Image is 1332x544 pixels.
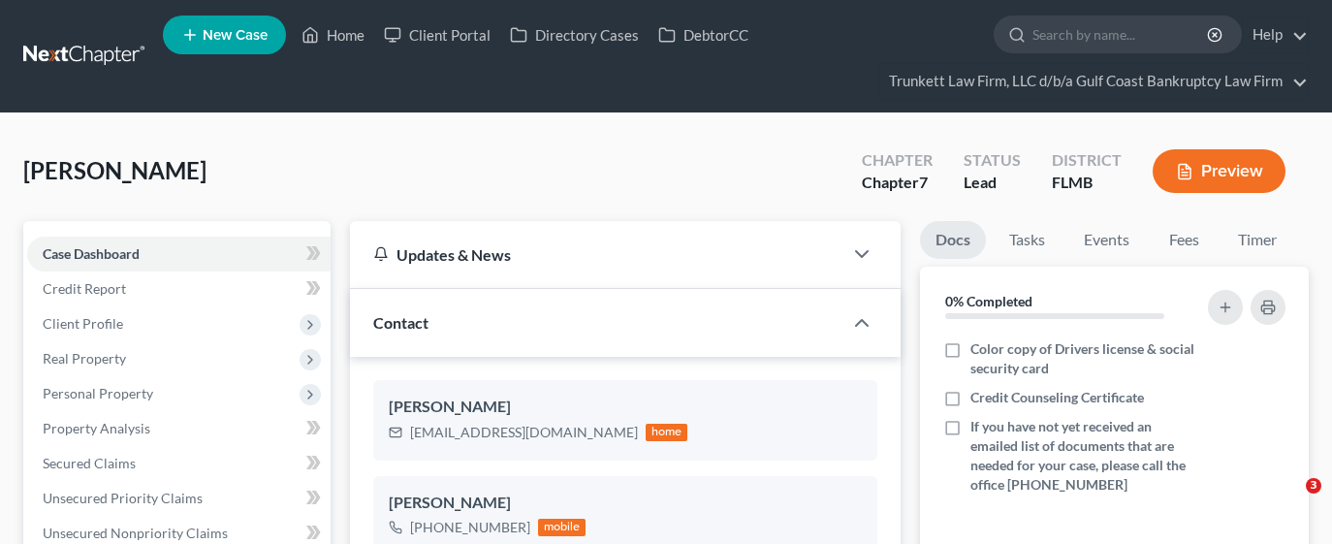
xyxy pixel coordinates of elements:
span: New Case [203,28,268,43]
a: Fees [1153,221,1215,259]
span: [PERSON_NAME] [23,156,206,184]
a: Client Portal [374,17,500,52]
div: [PERSON_NAME] [389,492,863,515]
a: Directory Cases [500,17,649,52]
div: mobile [538,519,587,536]
div: Updates & News [373,244,820,265]
span: If you have not yet received an emailed list of documents that are needed for your case, please c... [970,417,1194,495]
a: Timer [1222,221,1292,259]
span: Color copy of Drivers license & social security card [970,339,1194,378]
strong: 0% Completed [945,293,1032,309]
span: Property Analysis [43,420,150,436]
span: Client Profile [43,315,123,332]
span: Unsecured Nonpriority Claims [43,525,228,541]
a: Case Dashboard [27,237,331,272]
span: 7 [919,173,928,191]
div: Lead [964,172,1021,194]
div: Status [964,149,1021,172]
span: Credit Report [43,280,126,297]
div: District [1052,149,1122,172]
a: Tasks [994,221,1061,259]
div: [EMAIL_ADDRESS][DOMAIN_NAME] [410,423,638,442]
div: [PERSON_NAME] [389,396,863,419]
input: Search by name... [1032,16,1210,52]
a: Trunkett Law Firm, LLC d/b/a Gulf Coast Bankruptcy Law Firm [879,64,1308,99]
a: Secured Claims [27,446,331,481]
span: Contact [373,313,428,332]
div: home [646,424,688,441]
span: Credit Counseling Certificate [970,388,1144,407]
span: Personal Property [43,385,153,401]
a: Home [292,17,374,52]
div: [PHONE_NUMBER] [410,518,530,537]
span: Unsecured Priority Claims [43,490,203,506]
a: Unsecured Priority Claims [27,481,331,516]
a: Help [1243,17,1308,52]
span: Case Dashboard [43,245,140,262]
a: DebtorCC [649,17,758,52]
a: Property Analysis [27,411,331,446]
div: Chapter [862,149,933,172]
div: Chapter [862,172,933,194]
iframe: Intercom live chat [1266,478,1313,525]
a: Docs [920,221,986,259]
span: Real Property [43,350,126,367]
span: Secured Claims [43,455,136,471]
a: Events [1068,221,1145,259]
span: 3 [1306,478,1321,494]
div: FLMB [1052,172,1122,194]
a: Credit Report [27,272,331,306]
button: Preview [1153,149,1285,193]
